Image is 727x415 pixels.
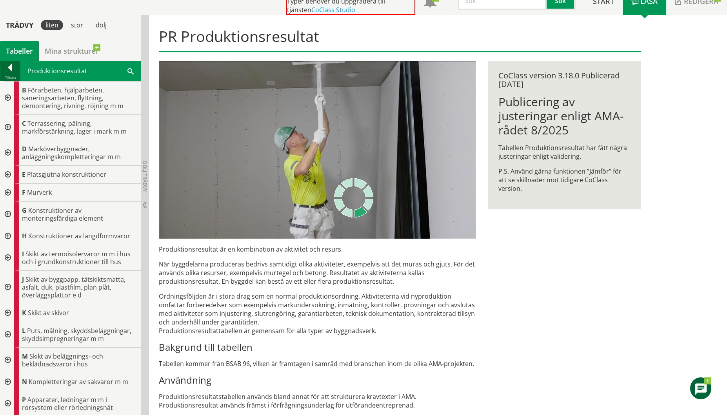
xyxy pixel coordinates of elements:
span: C [22,119,26,128]
div: Produktionsresultat [20,61,141,81]
span: Förarbeten, hjälparbeten, saneringsarbeten, flyttning, demontering, rivning, röjning m m [22,86,124,110]
div: dölj [91,20,111,30]
span: G [22,206,27,215]
h1: Publicering av justeringar enligt AMA-rådet 8/2025 [498,95,631,137]
span: Skikt av byggpapp, tätskiktsmatta, asfalt, duk, plastfilm, plan plåt, överläggsplattor e d [22,275,125,299]
div: stor [66,20,88,30]
a: Mina strukturer [39,41,104,61]
h3: Användning [159,374,476,386]
span: P [22,395,26,404]
p: P.S. Använd gärna funktionen ”Jämför” för att se skillnader mot tidigare CoClass version. [498,167,631,193]
span: D [22,145,27,153]
span: Skikt av skivor [28,308,69,317]
p: Tabellen kommer från BSAB 96, vilken är framtagen i samråd med branschen inom de olika AMA-projek... [159,359,476,368]
span: M [22,352,28,361]
span: Skikt av termoisolervaror m m i hus och i grundkonstruktioner till hus [22,250,131,266]
span: Apparater, ledningar m m i rörsystem eller rörledningsnät [22,395,113,412]
p: När byggdelarna produceras bedrivs samtidigt olika aktiviteter, exempelvis att det muras och gjut... [159,260,476,286]
div: CoClass version 3.18.0 Publicerad [DATE] [498,71,631,89]
div: Tillbaka [0,74,20,81]
div: liten [41,20,63,30]
span: N [22,377,27,386]
p: Produktionsresultat är en kombination av aktivitet och resurs. [159,245,476,254]
span: Kompletteringar av sakvaror m m [29,377,128,386]
span: L [22,326,25,335]
span: H [22,232,27,240]
span: Konstruktioner av monteringsfärdiga element [22,206,103,223]
img: pr-tabellen-spackling-tak-3.jpg [159,61,476,239]
span: B [22,86,26,94]
h3: Bakgrund till tabellen [159,341,476,353]
span: Konstruktioner av längdformvaror [28,232,130,240]
p: Tabellen Produktionsresultat har fått några justeringar enligt validering. [498,143,631,161]
span: E [22,170,25,179]
span: Platsgjutna konstruktioner [27,170,106,179]
div: Trädvy [2,21,38,29]
span: I [22,250,24,258]
span: Murverk [27,188,52,197]
span: Dölj trädvy [142,161,148,192]
span: Marköverbyggnader, anläggningskompletteringar m m [22,145,121,161]
span: Puts, målning, skyddsbeläggningar, skyddsimpregneringar m m [22,326,131,343]
span: K [22,308,26,317]
a: CoClass Studio [311,5,355,14]
h1: PR Produktionsresultat [159,27,641,52]
img: Laddar [334,178,373,217]
span: J [22,275,24,284]
span: Sök i tabellen [127,67,134,75]
span: Terrassering, pålning, markförstärkning, lager i mark m m [22,119,127,136]
span: F [22,188,25,197]
span: Skikt av beläggnings- och beklädnadsvaror i hus [22,352,103,368]
p: Ordningsföljden är i stora drag som en normal produktionsordning. Aktiviteterna vid nyproduktion ... [159,292,476,335]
